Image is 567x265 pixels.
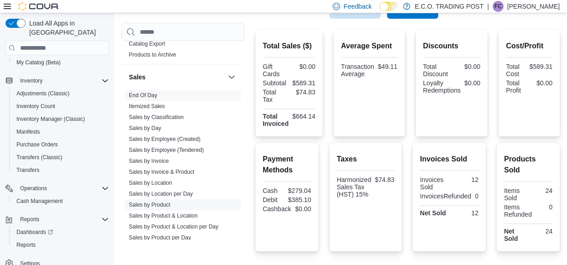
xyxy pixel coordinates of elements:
[129,136,201,142] a: Sales by Employee (Created)
[129,51,176,58] span: Products to Archive
[420,192,471,200] div: InvoicesRefunded
[420,176,447,191] div: Invoices Sold
[9,125,112,138] button: Manifests
[288,196,311,203] div: $385.10
[9,138,112,151] button: Purchase Orders
[13,114,89,125] a: Inventory Manager (Classic)
[506,79,527,94] div: Total Profit
[129,212,198,219] span: Sales by Product & Location
[16,115,85,123] span: Inventory Manager (Classic)
[129,191,193,197] a: Sales by Location per Day
[288,187,311,194] div: $279.04
[530,228,552,235] div: 24
[291,63,315,70] div: $0.00
[9,151,112,164] button: Transfers (Classic)
[129,125,161,131] a: Sales by Day
[16,59,61,66] span: My Catalog (Beta)
[16,166,39,174] span: Transfers
[13,57,109,68] span: My Catalog (Beta)
[13,88,73,99] a: Adjustments (Classic)
[263,187,284,194] div: Cash
[13,126,43,137] a: Manifests
[493,1,503,12] div: Fred Collette
[263,154,311,176] h2: Payment Methods
[129,202,170,208] a: Sales by Product
[26,19,109,37] span: Load All Apps in [GEOGRAPHIC_DATA]
[129,146,204,154] span: Sales by Employee (Tendered)
[9,164,112,177] button: Transfers
[9,56,112,69] button: My Catalog (Beta)
[18,2,59,11] img: Cova
[13,88,109,99] span: Adjustments (Classic)
[9,113,112,125] button: Inventory Manager (Classic)
[263,88,287,103] div: Total Tax
[475,192,478,200] div: 0
[226,72,237,83] button: Sales
[13,139,109,150] span: Purchase Orders
[292,113,316,120] div: $664.14
[129,223,218,230] a: Sales by Product & Location per Day
[13,196,109,207] span: Cash Management
[16,214,43,225] button: Reports
[16,229,53,236] span: Dashboards
[129,168,194,176] span: Sales by Invoice & Product
[263,41,315,52] h2: Total Sales ($)
[122,90,244,247] div: Sales
[129,114,184,120] a: Sales by Classification
[129,158,169,164] a: Sales by Invoice
[344,2,371,11] span: Feedback
[13,165,43,176] a: Transfers
[129,40,165,47] span: Catalog Export
[129,103,165,109] a: Itemized Sales
[263,205,291,213] div: Cashback
[504,203,532,218] div: Items Refunded
[16,241,36,249] span: Reports
[487,1,489,12] p: |
[129,92,157,99] span: End Of Day
[423,63,450,78] div: Total Discount
[13,101,59,112] a: Inventory Count
[16,183,51,194] button: Operations
[504,187,526,202] div: Items Sold
[464,79,480,87] div: $0.00
[507,1,560,12] p: [PERSON_NAME]
[2,182,112,195] button: Operations
[129,213,198,219] a: Sales by Product & Location
[16,90,69,97] span: Adjustments (Classic)
[16,128,40,135] span: Manifests
[16,141,58,148] span: Purchase Orders
[13,239,39,250] a: Reports
[378,63,397,70] div: $49.11
[295,205,311,213] div: $0.00
[2,213,112,226] button: Reports
[16,103,55,110] span: Inventory Count
[129,223,218,230] span: Sales by Product & Location per Day
[13,126,109,137] span: Manifests
[337,176,371,198] div: Harmonized Sales Tax (HST) 15%
[529,63,552,70] div: $589.31
[129,169,194,175] a: Sales by Invoice & Product
[535,203,552,211] div: 0
[379,2,398,11] input: Dark Mode
[129,190,193,197] span: Sales by Location per Day
[13,152,66,163] a: Transfers (Classic)
[9,87,112,100] button: Adjustments (Classic)
[129,52,176,58] a: Products to Archive
[291,79,315,87] div: $589.31
[16,183,109,194] span: Operations
[2,74,112,87] button: Inventory
[375,176,394,183] div: $74.83
[129,234,191,241] span: Sales by Product per Day
[20,77,42,84] span: Inventory
[420,209,446,217] strong: Net Sold
[20,216,39,223] span: Reports
[9,226,112,239] a: Dashboards
[9,239,112,251] button: Reports
[263,63,287,78] div: Gift Cards
[129,73,146,82] h3: Sales
[13,152,109,163] span: Transfers (Classic)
